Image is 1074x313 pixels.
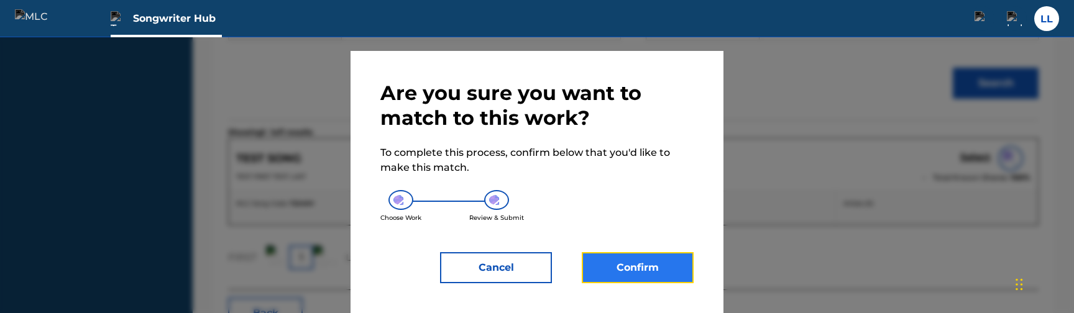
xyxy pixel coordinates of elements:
img: 26af456c4569493f7445.svg [388,190,413,210]
p: To complete this process, confirm below that you'd like to make this match. [380,145,694,175]
img: help [1007,11,1022,26]
div: Help [1002,6,1027,31]
button: Confirm [582,252,694,283]
a: Public Search [970,6,994,31]
div: User Menu [1034,6,1059,31]
img: Top Rightsholders [111,11,126,26]
button: Cancel [440,252,552,283]
img: search [975,11,989,26]
img: MLC Logo [15,9,63,27]
iframe: Chat Widget [1012,253,1074,313]
h2: Are you sure you want to match to this work? [380,81,694,130]
p: Review & Submit [469,213,524,222]
span: Songwriter Hub [133,11,222,25]
p: Choose Work [380,213,421,222]
div: Drag [1016,266,1023,303]
img: 173f8e8b57e69610e344.svg [484,190,509,210]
